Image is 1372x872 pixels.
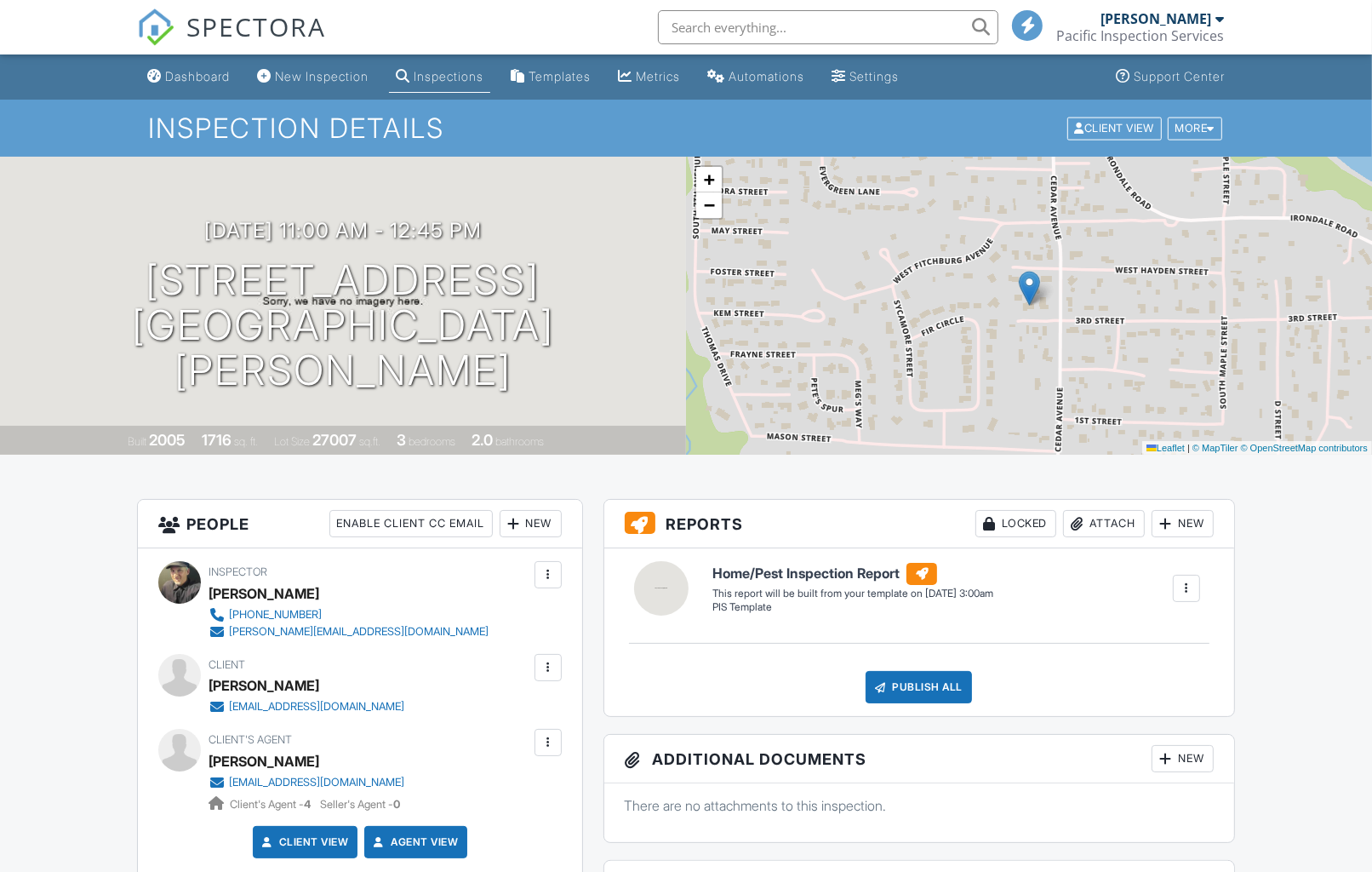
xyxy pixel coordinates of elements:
[472,431,494,449] div: 2.0
[700,61,811,93] a: Automations (Basic)
[304,798,311,811] strong: 4
[1152,745,1214,772] div: New
[129,435,147,448] span: Built
[165,69,230,83] div: Dashboard
[825,61,906,93] a: Settings
[229,700,404,714] div: [EMAIL_ADDRESS][DOMAIN_NAME]
[393,798,400,811] strong: 0
[496,435,545,448] span: bathrooms
[712,600,993,615] div: PIS Template
[186,9,326,44] span: SPECTORA
[975,510,1056,537] div: Locked
[235,435,259,448] span: sq. ft.
[1056,27,1224,44] div: Pacific Inspection Services
[209,673,319,698] div: [PERSON_NAME]
[209,749,319,774] a: [PERSON_NAME]
[1019,271,1040,306] img: Marker
[1134,69,1225,83] div: Support Center
[1241,443,1368,453] a: © OpenStreetMap contributors
[275,69,369,83] div: New Inspection
[329,510,493,537] div: Enable Client CC Email
[712,563,993,585] h6: Home/Pest Inspection Report
[604,735,1234,783] h3: Additional Documents
[203,431,232,449] div: 1716
[1063,510,1145,537] div: Attach
[658,10,998,44] input: Search everything...
[138,500,581,548] h3: People
[209,774,404,791] a: [EMAIL_ADDRESS][DOMAIN_NAME]
[370,834,458,851] a: Agent View
[500,510,562,537] div: New
[1067,117,1162,140] div: Client View
[866,671,972,703] div: Publish All
[209,658,245,671] span: Client
[209,623,489,640] a: [PERSON_NAME][EMAIL_ADDRESS][DOMAIN_NAME]
[209,733,292,746] span: Client's Agent
[1146,443,1185,453] a: Leaflet
[150,431,186,449] div: 2005
[389,61,490,93] a: Inspections
[209,698,404,715] a: [EMAIL_ADDRESS][DOMAIN_NAME]
[1066,121,1166,134] a: Client View
[604,500,1234,548] h3: Reports
[712,587,993,600] div: This report will be built from your template on [DATE] 3:00am
[204,219,482,242] h3: [DATE] 11:00 am - 12:45 pm
[1109,61,1232,93] a: Support Center
[209,606,489,623] a: [PHONE_NUMBER]
[1187,443,1190,453] span: |
[636,69,680,83] div: Metrics
[137,23,326,59] a: SPECTORA
[259,834,349,851] a: Client View
[1192,443,1238,453] a: © MapTiler
[137,9,174,46] img: The Best Home Inspection Software - Spectora
[504,61,597,93] a: Templates
[849,69,899,83] div: Settings
[275,435,311,448] span: Lot Size
[360,435,381,448] span: sq.ft.
[696,192,722,218] a: Zoom out
[696,167,722,192] a: Zoom in
[250,61,375,93] a: New Inspection
[414,69,483,83] div: Inspections
[209,565,267,578] span: Inspector
[1168,117,1223,140] div: More
[1152,510,1214,537] div: New
[611,61,687,93] a: Metrics
[625,796,1214,815] p: There are no attachments to this inspection.
[229,608,322,622] div: [PHONE_NUMBER]
[27,258,659,393] h1: [STREET_ADDRESS] [GEOGRAPHIC_DATA][PERSON_NAME]
[1100,10,1211,27] div: [PERSON_NAME]
[148,113,1224,143] h1: Inspection Details
[409,435,456,448] span: bedrooms
[729,69,804,83] div: Automations
[320,798,400,811] span: Seller's Agent -
[704,169,715,190] span: +
[313,431,357,449] div: 27007
[209,581,319,606] div: [PERSON_NAME]
[230,798,313,811] span: Client's Agent -
[229,776,404,789] div: [EMAIL_ADDRESS][DOMAIN_NAME]
[704,194,715,215] span: −
[397,431,407,449] div: 3
[140,61,237,93] a: Dashboard
[229,625,489,639] div: [PERSON_NAME][EMAIL_ADDRESS][DOMAIN_NAME]
[529,69,591,83] div: Templates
